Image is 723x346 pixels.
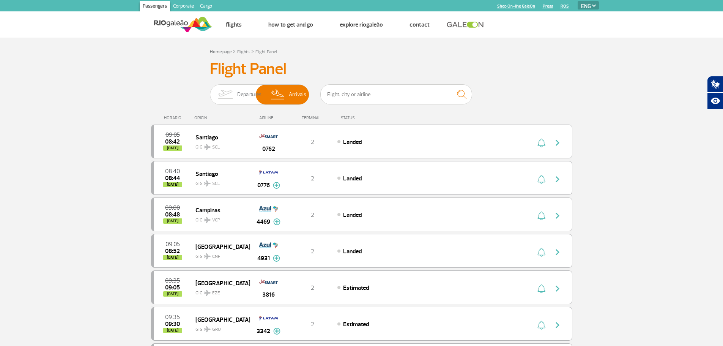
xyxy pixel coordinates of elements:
[340,21,383,28] a: Explore RIOgaleão
[537,284,545,293] img: sino-painel-voo.svg
[165,205,180,210] span: 2025-09-28 09:00:00
[257,327,270,336] span: 3342
[210,49,232,55] a: Home page
[553,211,562,220] img: seta-direita-painel-voo.svg
[197,1,215,13] a: Cargo
[163,218,182,224] span: [DATE]
[165,169,180,174] span: 2025-09-28 08:40:00
[204,290,211,296] img: destiny_airplane.svg
[268,21,313,28] a: How to get and go
[153,115,195,120] div: HORÁRIO
[343,211,362,219] span: Landed
[195,242,244,251] span: [GEOGRAPHIC_DATA]
[553,321,562,330] img: seta-direita-painel-voo.svg
[273,255,280,262] img: mais-info-painel-voo.svg
[212,290,220,297] span: EZE
[140,1,170,13] a: Passengers
[163,291,182,297] span: [DATE]
[163,328,182,333] span: [DATE]
[195,205,244,215] span: Campinas
[311,321,314,328] span: 2
[311,248,314,255] span: 2
[212,144,220,151] span: SCL
[237,85,261,104] span: Departures
[320,84,472,104] input: Flight, city or airline
[165,139,180,144] span: 2025-09-28 08:42:30
[543,4,553,9] a: Press
[204,253,211,259] img: destiny_airplane.svg
[212,217,220,224] span: VCP
[257,181,270,190] span: 0776
[707,76,723,109] div: Plugin de acessibilidade da Hand Talk.
[255,49,277,55] a: Flight Panel
[311,211,314,219] span: 2
[195,286,244,297] span: GIG
[311,284,314,292] span: 2
[233,47,236,55] a: >
[194,115,250,120] div: ORIGIN
[343,248,362,255] span: Landed
[289,85,306,104] span: Arrivals
[267,85,289,104] img: slider-desembarque
[165,212,180,217] span: 2025-09-28 08:48:45
[195,278,244,288] span: [GEOGRAPHIC_DATA]
[204,326,211,332] img: destiny_airplane.svg
[165,314,180,320] span: 2025-09-28 09:35:00
[165,175,180,181] span: 2025-09-28 08:44:59
[163,182,182,187] span: [DATE]
[537,138,545,147] img: sino-painel-voo.svg
[195,213,244,224] span: GIG
[195,314,244,324] span: [GEOGRAPHIC_DATA]
[262,144,275,153] span: 0762
[537,321,545,330] img: sino-painel-voo.svg
[288,115,337,120] div: TERMINAL
[165,321,180,327] span: 2025-09-28 09:30:00
[707,93,723,109] button: Abrir recursos assistivos.
[553,248,562,257] img: seta-direita-painel-voo.svg
[165,132,180,137] span: 2025-09-28 09:05:00
[273,182,280,189] img: mais-info-painel-voo.svg
[165,242,180,247] span: 2025-09-28 09:05:00
[163,255,182,260] span: [DATE]
[273,218,280,225] img: mais-info-painel-voo.svg
[311,138,314,146] span: 2
[226,21,242,28] a: Flights
[165,278,180,283] span: 2025-09-28 09:35:00
[237,49,250,55] a: Flights
[212,253,220,260] span: CNF
[337,115,399,120] div: STATUS
[165,285,180,290] span: 2025-09-28 09:05:00
[195,140,244,151] span: GIG
[170,1,197,13] a: Corporate
[204,217,211,223] img: destiny_airplane.svg
[204,180,211,186] img: destiny_airplane.svg
[553,175,562,184] img: seta-direita-painel-voo.svg
[537,211,545,220] img: sino-painel-voo.svg
[165,248,180,254] span: 2025-09-28 08:52:43
[257,254,270,263] span: 4931
[343,138,362,146] span: Landed
[273,328,280,335] img: mais-info-painel-voo.svg
[195,169,244,179] span: Santiago
[195,249,244,260] span: GIG
[163,145,182,151] span: [DATE]
[311,175,314,182] span: 2
[343,284,369,292] span: Estimated
[553,138,562,147] img: seta-direita-painel-voo.svg
[195,132,244,142] span: Santiago
[497,4,535,9] a: Shop On-line GaleOn
[707,76,723,93] button: Abrir tradutor de língua de sinais.
[251,47,254,55] a: >
[561,4,569,9] a: RQS
[343,321,369,328] span: Estimated
[212,326,221,333] span: GRU
[195,322,244,333] span: GIG
[204,144,211,150] img: destiny_airplane.svg
[343,175,362,182] span: Landed
[212,180,220,187] span: SCL
[262,290,275,299] span: 3816
[553,284,562,293] img: seta-direita-painel-voo.svg
[537,175,545,184] img: sino-painel-voo.svg
[250,115,288,120] div: AIRLINE
[257,217,270,226] span: 4469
